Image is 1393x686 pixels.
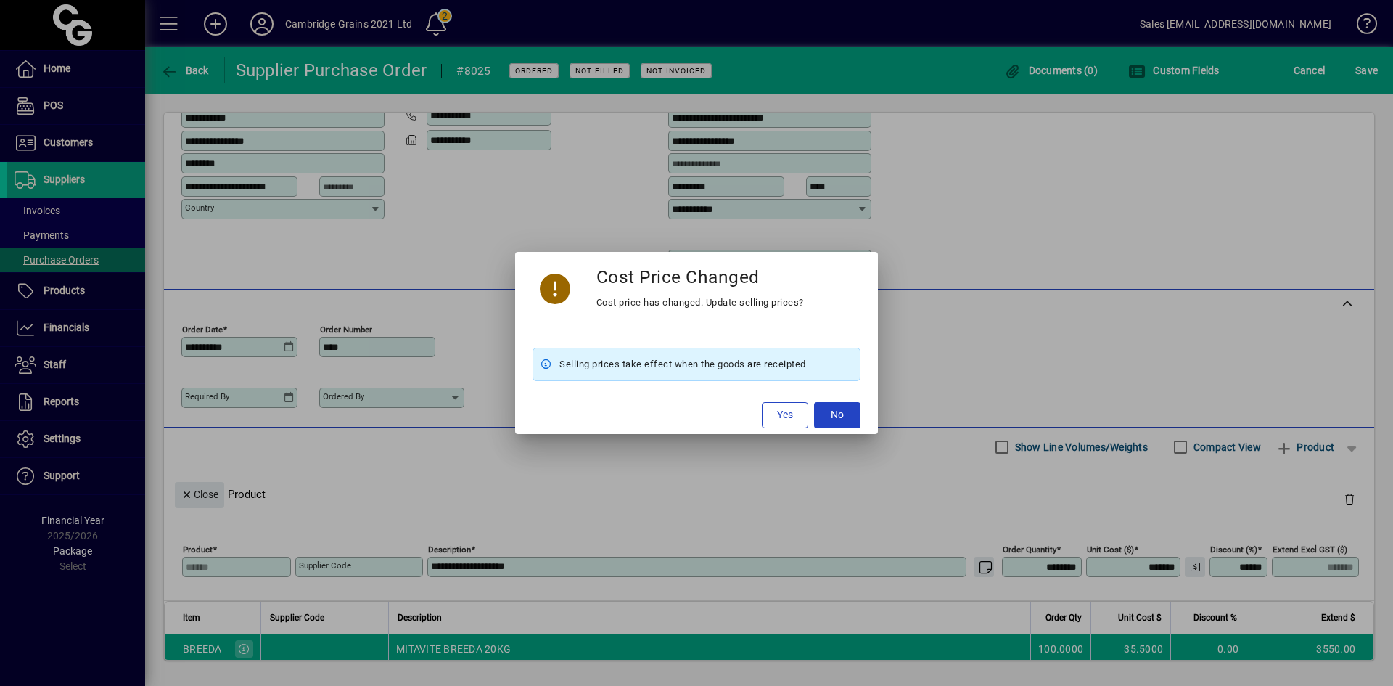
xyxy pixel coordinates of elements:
[596,294,804,311] div: Cost price has changed. Update selling prices?
[831,407,844,422] span: No
[559,356,806,373] span: Selling prices take effect when the goods are receipted
[596,266,760,287] h3: Cost Price Changed
[777,407,793,422] span: Yes
[762,402,808,428] button: Yes
[814,402,860,428] button: No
